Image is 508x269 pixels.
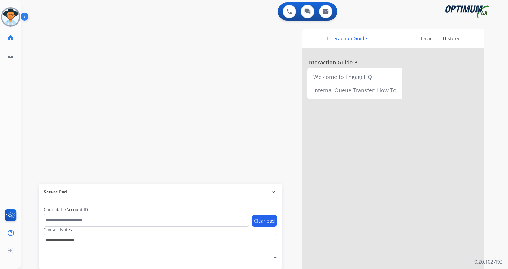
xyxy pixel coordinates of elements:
[270,188,277,195] mat-icon: expand_more
[2,8,19,25] img: avatar
[474,258,502,265] p: 0.20.1027RC
[310,70,400,84] div: Welcome to EngageHQ
[44,207,89,213] label: Candidate/Account ID:
[302,29,392,48] div: Interaction Guide
[7,34,14,41] mat-icon: home
[392,29,484,48] div: Interaction History
[7,52,14,59] mat-icon: inbox
[44,227,73,233] label: Contact Notes:
[252,215,277,227] button: Clear pad
[310,84,400,97] div: Internal Queue Transfer: How To
[44,189,67,195] span: Secure Pad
